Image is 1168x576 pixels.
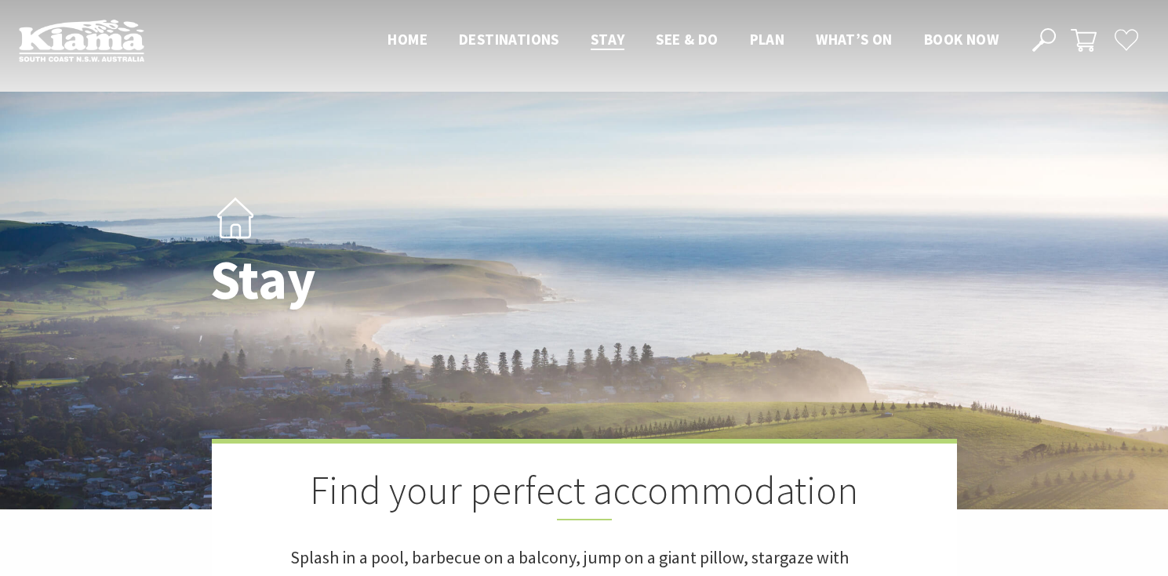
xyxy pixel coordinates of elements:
h2: Find your perfect accommodation [290,467,879,520]
span: Destinations [459,30,559,49]
span: What’s On [816,30,893,49]
nav: Main Menu [372,27,1014,53]
span: Book now [924,30,999,49]
span: Home [388,30,428,49]
span: Plan [750,30,785,49]
img: Kiama Logo [19,19,144,62]
h1: Stay [210,250,653,310]
span: Stay [591,30,625,49]
span: See & Do [656,30,718,49]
